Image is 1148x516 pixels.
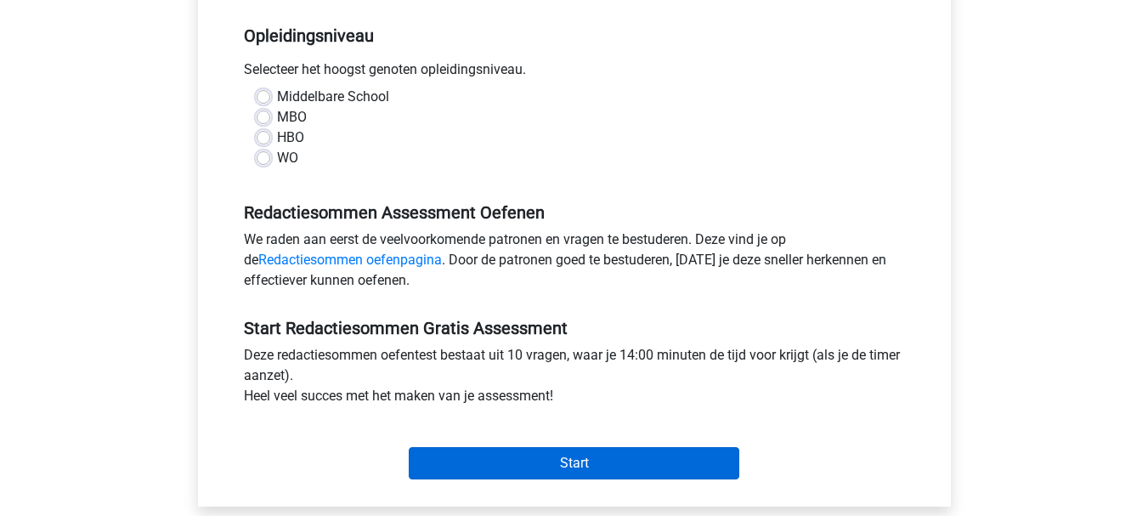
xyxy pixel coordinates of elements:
[277,87,389,107] label: Middelbare School
[244,318,905,338] h5: Start Redactiesommen Gratis Assessment
[277,128,304,148] label: HBO
[231,230,918,298] div: We raden aan eerst de veelvoorkomende patronen en vragen te bestuderen. Deze vind je op de . Door...
[277,107,307,128] label: MBO
[244,202,905,223] h5: Redactiesommen Assessment Oefenen
[231,60,918,87] div: Selecteer het hoogst genoten opleidingsniveau.
[244,19,905,53] h5: Opleidingsniveau
[409,447,739,479] input: Start
[231,345,918,413] div: Deze redactiesommen oefentest bestaat uit 10 vragen, waar je 14:00 minuten de tijd voor krijgt (a...
[277,148,298,168] label: WO
[258,252,442,268] a: Redactiesommen oefenpagina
